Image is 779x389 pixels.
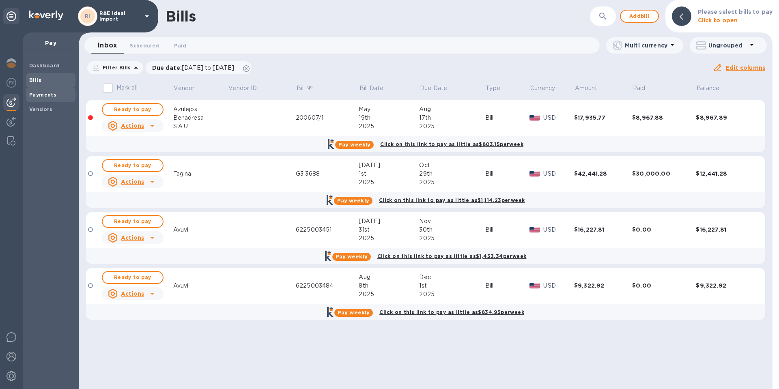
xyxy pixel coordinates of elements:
div: Bill [485,170,529,178]
div: S.A.U. [173,122,228,131]
u: Edit columns [726,64,765,71]
div: $9,322.92 [574,282,632,290]
button: Addbill [620,10,659,23]
b: Payments [29,92,56,98]
div: Aug [419,105,485,114]
p: Vendor ID [228,84,257,92]
span: Vendor [174,84,205,92]
div: 2025 [419,178,485,187]
p: R&E Ideal Import [99,11,140,22]
u: Actions [121,290,144,297]
div: [DATE] [359,161,419,170]
u: Actions [121,234,144,241]
p: Balance [697,84,719,92]
div: 2025 [359,290,419,299]
button: Ready to pay [102,271,164,284]
p: USD [543,282,574,290]
div: Unpin categories [3,8,19,24]
p: USD [543,226,574,234]
button: Ready to pay [102,103,164,116]
p: USD [543,170,574,178]
p: Bill Date [359,84,383,92]
div: May [359,105,419,114]
b: Pay weekly [338,309,370,316]
span: Vendor ID [228,84,267,92]
div: 2025 [419,290,485,299]
b: Vendors [29,106,53,112]
p: Pay [29,39,72,47]
div: Oct [419,161,485,170]
div: 31st [359,226,419,234]
span: Due Date [420,84,458,92]
span: Add bill [627,11,652,21]
p: Amount [575,84,598,92]
span: Currency [530,84,555,92]
u: Actions [121,123,144,129]
b: RI [85,13,90,19]
div: $8,967.89 [696,114,754,122]
div: 6225003451 [296,226,359,234]
div: 17th [419,114,485,122]
div: 2025 [359,122,419,131]
div: $42,441.28 [574,170,632,178]
span: Amount [575,84,608,92]
span: Ready to pay [109,105,156,114]
img: USD [529,283,540,288]
div: Bill [485,226,529,234]
span: Ready to pay [109,273,156,282]
div: [DATE] [359,217,419,226]
span: Paid [174,41,186,50]
button: Ready to pay [102,215,164,228]
div: Nov [419,217,485,226]
b: Please select bills to pay [698,9,773,15]
p: Ungrouped [708,41,747,49]
div: $12,441.28 [696,170,754,178]
div: $8,967.88 [632,114,696,122]
div: Due date:[DATE] to [DATE] [146,61,252,74]
span: Paid [633,84,656,92]
span: Scheduled [130,41,159,50]
div: 6225003484 [296,282,359,290]
div: 2025 [419,234,485,243]
div: 1st [359,170,419,178]
div: $16,227.81 [696,226,754,234]
p: Type [486,84,500,92]
span: Bill Date [359,84,394,92]
div: Azulejos [173,105,228,114]
div: 8th [359,282,419,290]
u: Actions [121,178,144,185]
p: Filter Bills [99,64,131,71]
p: Bill № [297,84,313,92]
b: Click on this link to pay as little as $834.95 per week [379,309,524,315]
span: Inbox [98,40,117,51]
span: Ready to pay [109,217,156,226]
p: Mark all [116,84,138,92]
span: Balance [697,84,730,92]
b: Click on this link to pay as little as $1,453.34 per week [377,253,527,259]
div: $0.00 [632,282,696,290]
b: Click to open [698,17,738,24]
div: 1st [419,282,485,290]
img: USD [529,227,540,232]
div: $0.00 [632,226,696,234]
div: Avuvi [173,226,228,234]
span: Type [486,84,511,92]
b: Dashboard [29,62,60,69]
img: Logo [29,11,63,20]
img: USD [529,115,540,120]
p: Vendor [174,84,194,92]
p: Multi currency [625,41,667,49]
span: Bill № [297,84,324,92]
div: $30,000.00 [632,170,696,178]
b: Bills [29,77,41,83]
div: 2025 [359,178,419,187]
b: Click on this link to pay as little as $803.15 per week [380,141,523,147]
b: Pay weekly [337,198,369,204]
div: Bill [485,282,529,290]
img: USD [529,171,540,176]
button: Ready to pay [102,159,164,172]
p: USD [543,114,574,122]
div: Bill [485,114,529,122]
div: Benadresa [173,114,228,122]
div: 2025 [419,122,485,131]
